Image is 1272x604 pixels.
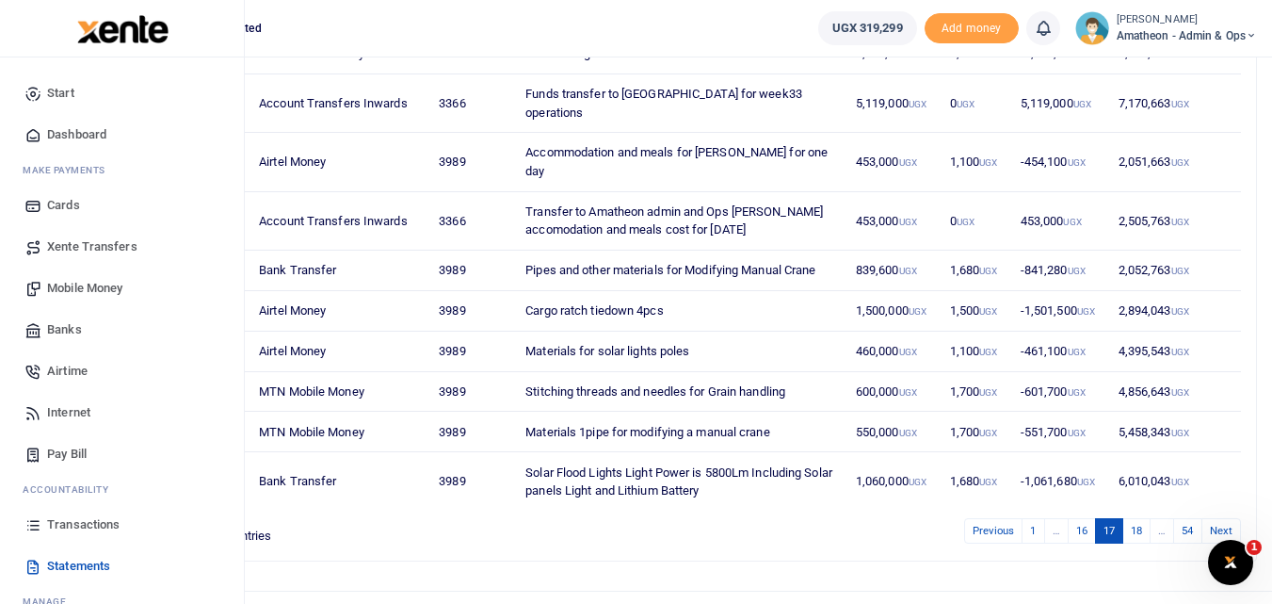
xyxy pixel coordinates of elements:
td: Bank Transfer [249,251,428,291]
td: 1,680 [940,452,1010,510]
td: 3989 [428,251,515,291]
td: 3366 [428,74,515,133]
span: Add money [925,13,1019,44]
small: UGX [909,99,926,109]
small: UGX [1171,266,1189,276]
a: 18 [1122,518,1151,544]
li: Wallet ballance [811,11,925,45]
small: UGX [957,99,974,109]
span: Amatheon - Admin & Ops [1117,27,1257,44]
td: 600,000 [845,372,940,413]
span: UGX 319,299 [832,19,903,38]
span: Internet [47,403,90,422]
td: 3989 [428,452,515,510]
small: UGX [979,428,997,438]
small: UGX [979,347,997,357]
span: ake Payments [32,163,105,177]
small: UGX [1171,99,1189,109]
span: 1 [1247,540,1262,555]
td: 453,000 [845,192,940,251]
small: UGX [1077,477,1095,487]
td: 1,500,000 [845,291,940,332]
small: UGX [899,217,917,227]
td: 7,170,663 [1107,74,1241,133]
span: Transactions [47,515,120,534]
a: 1 [1022,518,1044,544]
td: -461,100 [1010,332,1108,372]
td: 2,505,763 [1107,192,1241,251]
span: Dashboard [47,125,106,144]
td: -454,100 [1010,133,1108,191]
td: 550,000 [845,412,940,452]
td: -841,280 [1010,251,1108,291]
td: Pipes and other materials for Modifying Manual Crane [515,251,845,291]
td: 3989 [428,291,515,332]
td: 1,680 [940,251,1010,291]
td: 3989 [428,412,515,452]
small: UGX [1068,157,1086,168]
a: Dashboard [15,114,229,155]
td: Cargo ratch tiedown 4pcs [515,291,845,332]
td: -1,501,500 [1010,291,1108,332]
small: UGX [979,477,997,487]
td: 2,051,663 [1107,133,1241,191]
td: Account Transfers Inwards [249,192,428,251]
td: Accommodation and meals for [PERSON_NAME] for one day [515,133,845,191]
a: Internet [15,392,229,433]
small: UGX [1171,428,1189,438]
td: 6,010,043 [1107,452,1241,510]
span: Cards [47,196,80,215]
td: Airtel Money [249,332,428,372]
td: 0 [940,74,1010,133]
a: Xente Transfers [15,226,229,268]
td: Solar Flood Lights Light Power is 5800Lm Including Solar panels Light and Lithium Battery [515,452,845,510]
td: 3989 [428,332,515,372]
small: UGX [979,266,997,276]
small: UGX [979,157,997,168]
td: Transfer to Amatheon admin and Ops [PERSON_NAME] accomodation and meals cost for [DATE] [515,192,845,251]
small: [PERSON_NAME] [1117,12,1257,28]
a: 17 [1095,518,1123,544]
small: UGX [899,387,917,398]
td: 1,500 [940,291,1010,332]
td: 4,856,643 [1107,372,1241,413]
a: Mobile Money [15,268,229,309]
small: UGX [979,387,997,398]
a: Pay Bill [15,433,229,475]
a: Add money [925,20,1019,34]
td: Airtel Money [249,133,428,191]
a: Statements [15,546,229,587]
span: Mobile Money [47,279,122,298]
span: Xente Transfers [47,237,137,256]
td: MTN Mobile Money [249,372,428,413]
iframe: Intercom live chat [1208,540,1253,585]
td: 1,700 [940,372,1010,413]
td: 3366 [428,192,515,251]
td: Materials for solar lights poles [515,332,845,372]
td: Account Transfers Inwards [249,74,428,133]
a: Previous [964,518,1023,544]
a: Airtime [15,351,229,392]
td: 0 [940,192,1010,251]
a: logo-small logo-large logo-large [75,21,169,35]
td: 3989 [428,133,515,191]
div: Showing 161 to 170 of 533 entries [88,516,560,546]
td: 460,000 [845,332,940,372]
td: 453,000 [1010,192,1108,251]
td: MTN Mobile Money [249,412,428,452]
small: UGX [1171,217,1189,227]
a: Next [1201,518,1241,544]
td: -551,700 [1010,412,1108,452]
a: 54 [1173,518,1201,544]
small: UGX [1063,217,1081,227]
td: 1,700 [940,412,1010,452]
td: 453,000 [845,133,940,191]
a: Start [15,73,229,114]
li: Toup your wallet [925,13,1019,44]
small: UGX [1171,157,1189,168]
td: 1,100 [940,133,1010,191]
small: UGX [899,157,917,168]
td: 5,119,000 [845,74,940,133]
small: UGX [909,306,926,317]
td: 3989 [428,372,515,413]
